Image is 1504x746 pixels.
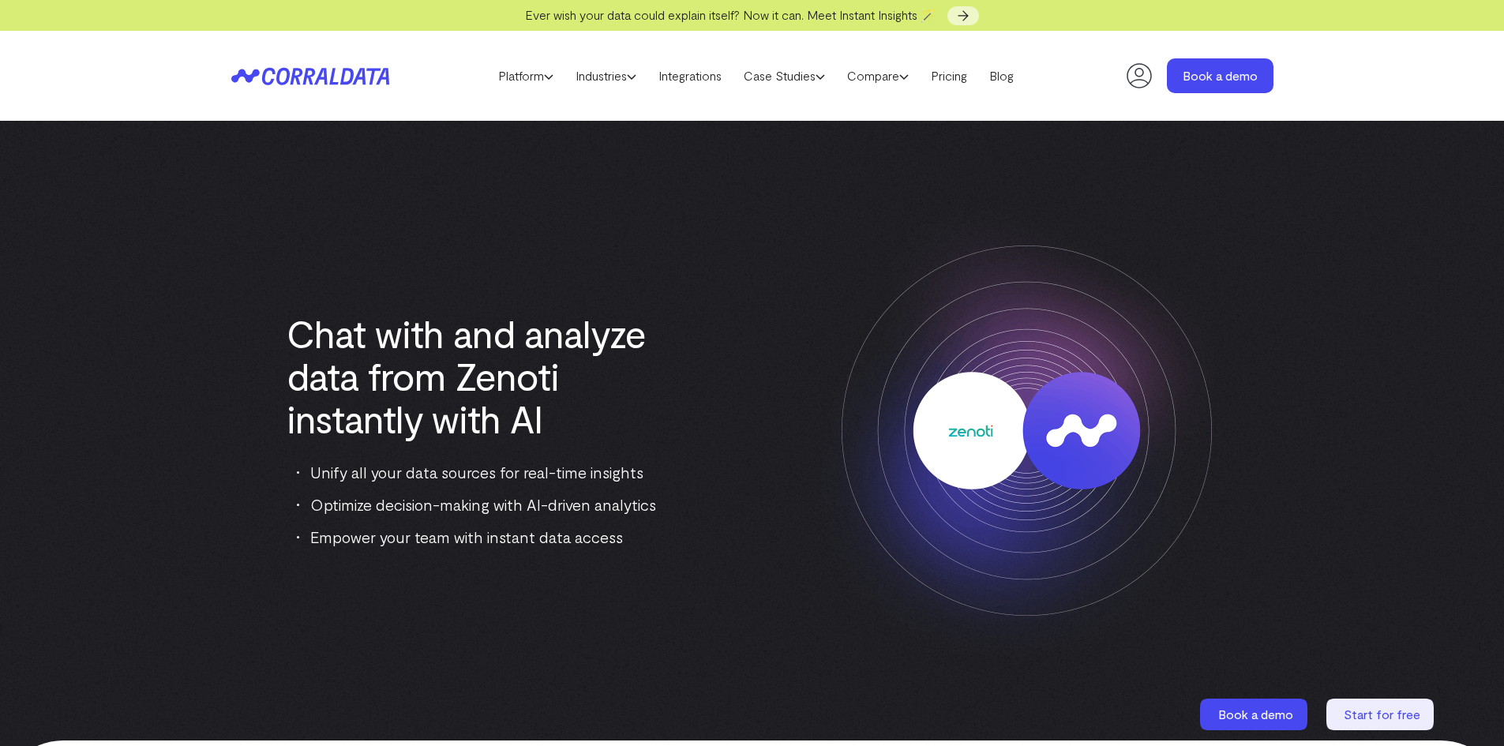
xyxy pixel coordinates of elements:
span: Ever wish your data could explain itself? Now it can. Meet Instant Insights 🪄 [525,7,936,22]
a: Blog [978,64,1025,88]
li: Empower your team with instant data access [297,524,669,549]
a: Platform [487,64,564,88]
a: Book a demo [1167,58,1273,93]
li: Optimize decision-making with AI-driven analytics [297,492,669,517]
span: Book a demo [1218,707,1293,722]
a: Compare [836,64,920,88]
a: Industries [564,64,647,88]
a: Integrations [647,64,733,88]
a: Pricing [920,64,978,88]
a: Book a demo [1200,699,1311,730]
a: Start for free [1326,699,1437,730]
span: Start for free [1344,707,1420,722]
a: Case Studies [733,64,836,88]
li: Unify all your data sources for real-time insights [297,459,669,485]
h1: Chat with and analyze data from Zenoti instantly with AI [287,312,669,440]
